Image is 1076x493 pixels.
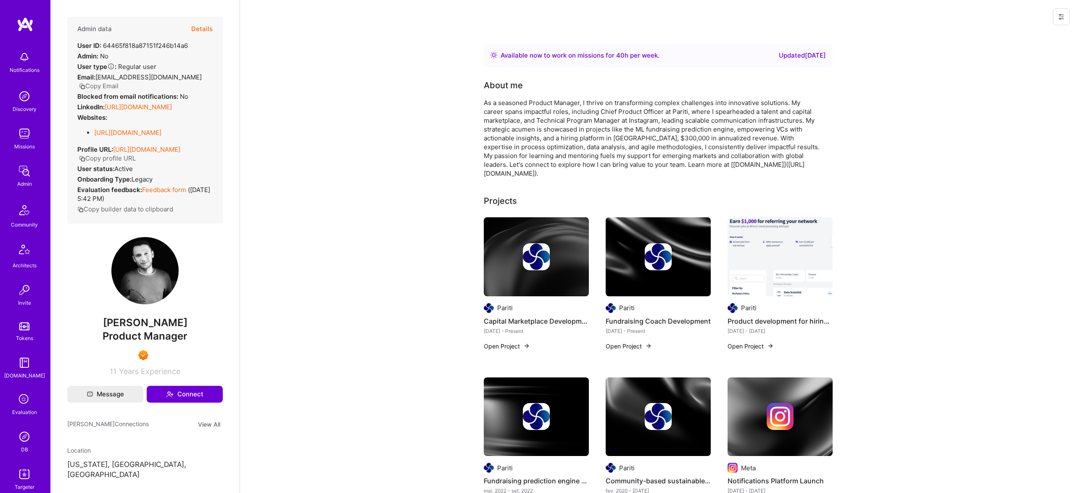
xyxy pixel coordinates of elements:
img: Admin Search [16,428,33,445]
img: Exceptional A.Teamer [138,350,148,360]
div: ( [DATE] 5:42 PM ) [77,185,213,203]
strong: User status: [77,165,114,173]
img: Community [14,200,34,220]
div: About me [484,79,523,92]
img: User Avatar [111,237,179,304]
strong: Admin: [77,52,98,60]
strong: Blocked from email notifications: [77,92,180,100]
div: DB [21,445,28,454]
strong: Websites: [77,113,107,121]
img: cover [484,377,589,456]
p: [US_STATE], [GEOGRAPHIC_DATA], [GEOGRAPHIC_DATA] [67,460,223,480]
img: admin teamwork [16,163,33,179]
h4: Capital Marketplace Development [484,316,589,327]
img: bell [16,49,33,66]
img: arrow-right [645,343,652,349]
div: Tokens [16,334,33,343]
img: Product development for hiring talent in a fragmented market in Africa [728,217,833,296]
img: tokens [19,322,29,330]
div: Notifications [10,66,40,74]
img: cover [728,377,833,456]
div: Pariti [741,303,757,312]
i: icon Copy [79,156,85,162]
img: Company logo [484,463,494,473]
strong: Email: [77,73,95,81]
img: Company logo [728,463,738,473]
div: [DATE] - Present [484,327,589,335]
img: arrow-right [523,343,530,349]
img: arrow-right [767,343,774,349]
img: cover [606,217,711,296]
strong: Evaluation feedback: [77,186,142,194]
div: [DATE] - Present [606,327,711,335]
strong: Onboarding Type: [77,175,132,183]
strong: Profile URL: [77,145,113,153]
div: Updated [DATE] [779,50,826,61]
img: Company logo [606,303,616,313]
img: Company logo [645,243,672,270]
div: No [77,52,108,61]
h4: Product development for hiring talent in a fragmented market in [GEOGRAPHIC_DATA] [728,316,833,327]
div: Architects [13,261,37,270]
i: Help [107,63,115,70]
div: 64465f818a87151f246b14a6 [77,41,188,50]
button: Message [67,386,143,403]
h4: Community-based sustainable fundraising review product for startups (COVID response, 0->1 product... [606,475,711,486]
button: Copy builder data to clipboard [77,205,173,214]
div: Regular user [77,62,156,71]
div: Community [11,220,38,229]
a: [URL][DOMAIN_NAME] [105,103,172,111]
img: Company logo [767,403,794,430]
img: teamwork [16,125,33,142]
strong: User ID: [77,42,101,50]
div: Projects [484,195,517,207]
div: No [77,92,188,101]
img: logo [17,17,34,32]
img: Company logo [606,463,616,473]
button: Open Project [728,342,774,351]
img: Invite [16,282,33,298]
div: Available now to work on missions for h per week . [501,50,659,61]
div: Location [67,446,223,455]
a: [URL][DOMAIN_NAME] [113,145,180,153]
div: Meta [741,464,756,472]
img: Company logo [645,403,672,430]
strong: User type : [77,63,116,71]
div: Discovery [13,105,37,113]
a: [URL][DOMAIN_NAME] [94,129,161,137]
div: Targeter [15,482,34,491]
h4: Fundraising Coach Development [606,316,711,327]
img: Company logo [523,403,550,430]
div: Evaluation [12,408,37,417]
img: cover [484,217,589,296]
span: Product Manager [103,330,187,342]
strong: LinkedIn: [77,103,105,111]
span: [PERSON_NAME] Connections [67,419,149,429]
button: Open Project [484,342,530,351]
img: Company logo [728,303,738,313]
img: Architects [14,241,34,261]
i: icon Copy [77,206,84,213]
div: Pariti [497,464,513,472]
div: Pariti [619,464,635,472]
h4: Admin data [77,25,112,33]
span: Years Experience [119,367,180,376]
img: Company logo [484,303,494,313]
div: [DOMAIN_NAME] [4,371,45,380]
button: View All [195,419,223,429]
img: cover [606,377,711,456]
div: Pariti [619,303,635,312]
img: Skill Targeter [16,466,33,482]
button: Connect [147,386,223,403]
i: icon Mail [87,391,93,397]
h4: Notifications Platform Launch [728,475,833,486]
a: Feedback form [142,186,186,194]
button: Copy Email [79,82,119,90]
button: Details [191,17,213,41]
img: discovery [16,88,33,105]
span: 40 [616,51,625,59]
div: [DATE] - [DATE] [728,327,833,335]
img: guide book [16,354,33,371]
div: Missions [14,142,35,151]
span: legacy [132,175,153,183]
